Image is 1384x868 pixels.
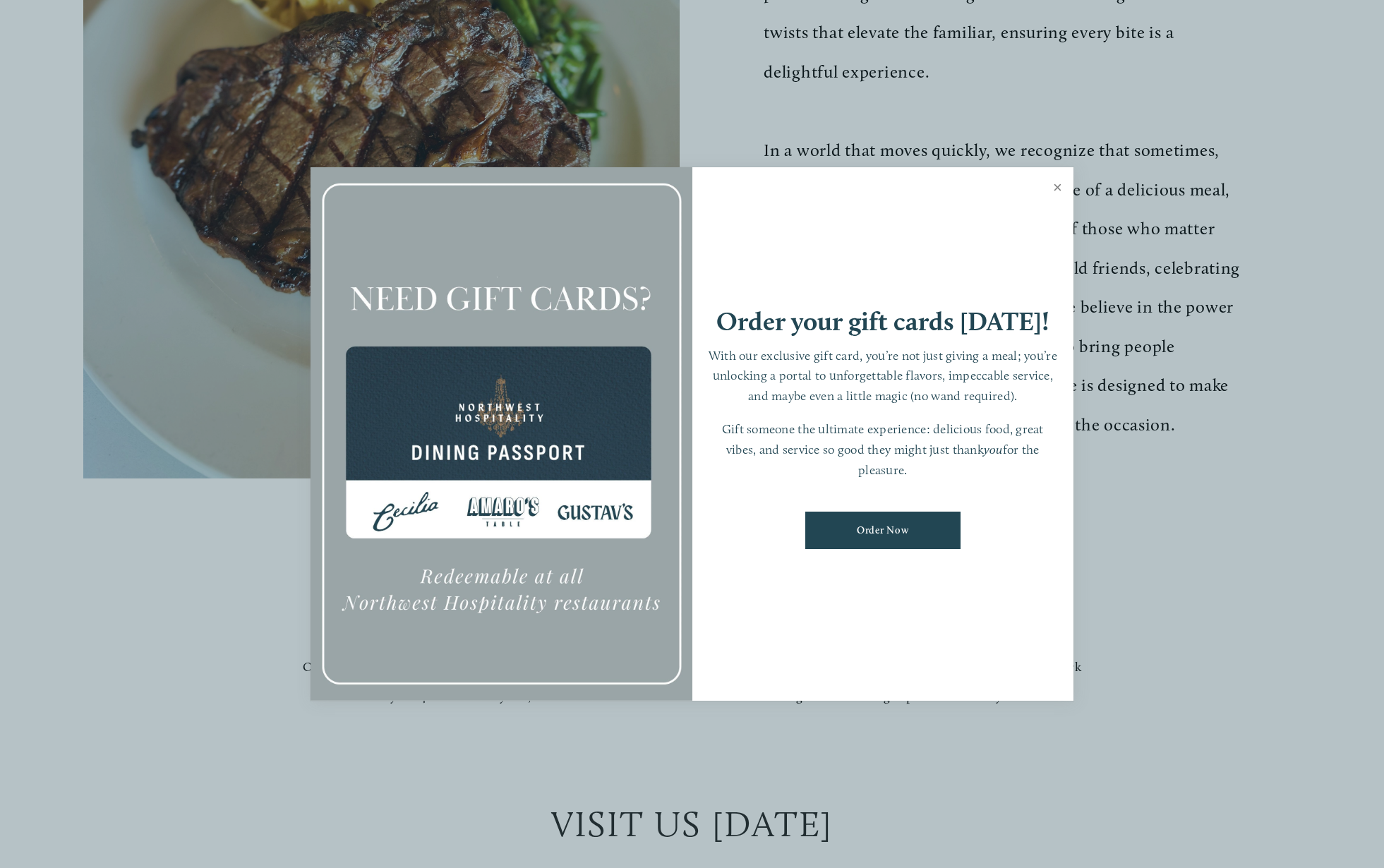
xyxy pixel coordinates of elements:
a: Order Now [805,512,961,549]
em: you [984,442,1003,457]
h1: Order your gift cards [DATE]! [716,308,1049,334]
a: Close [1044,169,1071,209]
p: With our exclusive gift card, you’re not just giving a meal; you’re unlocking a portal to unforge... [706,346,1060,406]
p: Gift someone the ultimate experience: delicious food, great vibes, and service so good they might... [706,419,1060,480]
